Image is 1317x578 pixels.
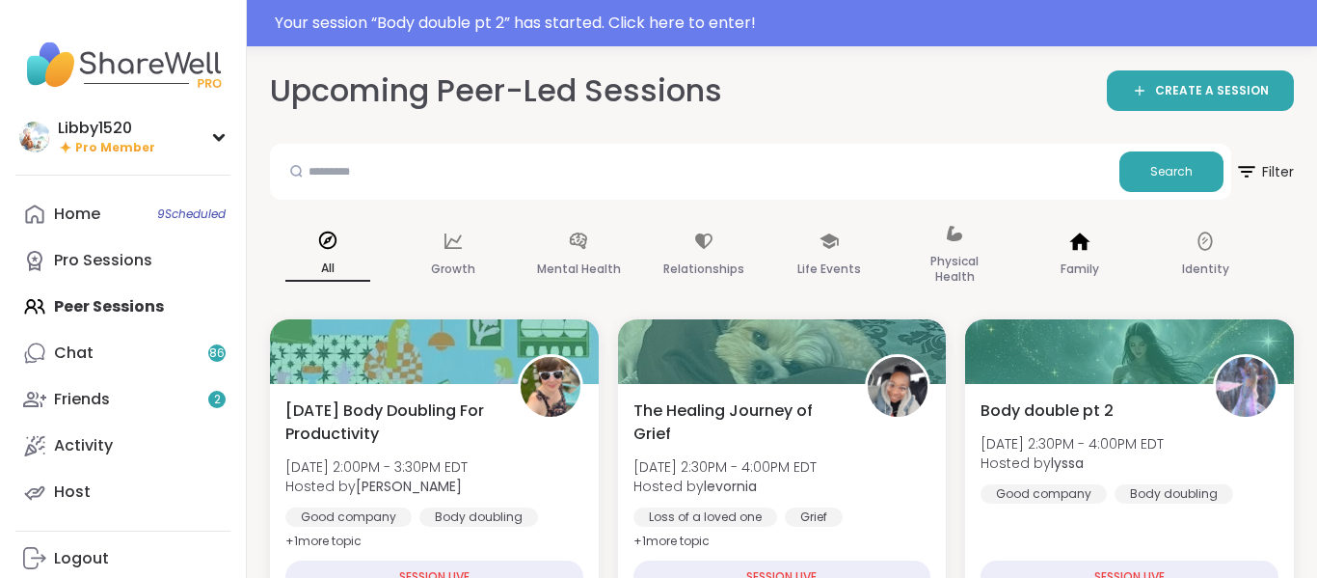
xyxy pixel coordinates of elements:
[75,140,155,156] span: Pro Member
[704,477,757,496] b: levornia
[1107,70,1294,111] a: CREATE A SESSION
[54,548,109,569] div: Logout
[537,258,621,281] p: Mental Health
[633,508,777,527] div: Loss of a loved one
[1155,83,1269,99] span: CREATE A SESSION
[1235,144,1294,200] button: Filter
[19,122,50,152] img: Libby1520
[1119,151,1223,192] button: Search
[1051,454,1084,473] b: lyssa
[912,250,997,289] p: Physical Health
[1216,357,1276,417] img: lyssa
[663,258,744,281] p: Relationships
[285,457,468,477] span: [DATE] 2:00PM - 3:30PM EDT
[54,343,94,364] div: Chat
[15,469,230,515] a: Host
[633,477,817,496] span: Hosted by
[58,118,155,139] div: Libby1520
[285,508,412,527] div: Good company
[15,376,230,423] a: Friends2
[270,69,722,113] h2: Upcoming Peer-Led Sessions
[54,250,152,271] div: Pro Sessions
[1115,484,1233,504] div: Body doubling
[285,477,468,496] span: Hosted by
[981,434,1164,454] span: [DATE] 2:30PM - 4:00PM EDT
[1061,258,1099,281] p: Family
[285,257,370,282] p: All
[521,357,580,417] img: Adrienne_QueenOfTheDawn
[15,31,230,98] img: ShareWell Nav Logo
[157,206,226,222] span: 9 Scheduled
[15,330,230,376] a: Chat86
[868,357,927,417] img: levornia
[54,435,113,456] div: Activity
[285,399,497,446] span: [DATE] Body Doubling For Productivity
[54,482,91,503] div: Host
[214,392,221,408] span: 2
[15,191,230,237] a: Home9Scheduled
[1182,258,1229,281] p: Identity
[419,508,538,527] div: Body doubling
[797,258,861,281] p: Life Events
[356,477,462,496] b: [PERSON_NAME]
[431,258,475,281] p: Growth
[633,457,817,477] span: [DATE] 2:30PM - 4:00PM EDT
[1150,163,1193,180] span: Search
[981,454,1164,473] span: Hosted by
[15,237,230,284] a: Pro Sessions
[209,345,225,362] span: 86
[1235,149,1294,195] span: Filter
[981,399,1114,423] span: Body double pt 2
[981,484,1107,504] div: Good company
[54,389,110,410] div: Friends
[15,423,230,469] a: Activity
[633,399,845,446] span: The Healing Journey of Grief
[54,204,100,225] div: Home
[785,508,843,527] div: Grief
[275,12,1305,35] div: Your session “ Body double pt 2 ” has started. Click here to enter!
